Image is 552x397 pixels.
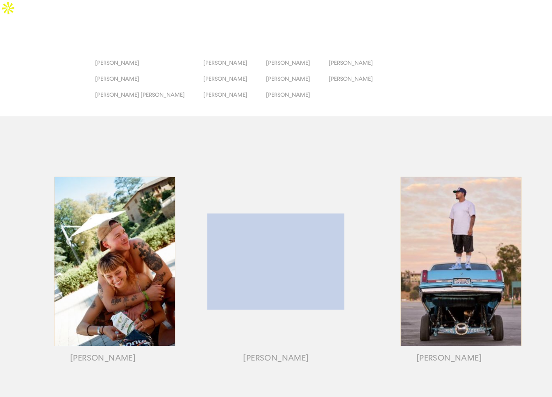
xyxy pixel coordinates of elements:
button: [PERSON_NAME] [203,75,266,91]
button: [PERSON_NAME] [266,59,329,75]
button: [PERSON_NAME] [95,75,203,91]
span: [PERSON_NAME] [266,75,310,82]
span: [PERSON_NAME] [95,59,139,66]
span: [PERSON_NAME] [203,59,248,66]
span: [PERSON_NAME] [329,75,373,82]
span: [PERSON_NAME] [PERSON_NAME] [95,91,185,98]
span: [PERSON_NAME] [329,59,373,66]
button: [PERSON_NAME] [329,75,391,91]
button: [PERSON_NAME] [329,59,391,75]
span: [PERSON_NAME] [203,91,248,98]
span: [PERSON_NAME] [266,59,310,66]
button: [PERSON_NAME] [95,59,203,75]
button: [PERSON_NAME] [PERSON_NAME] [95,91,203,107]
button: [PERSON_NAME] [266,75,329,91]
span: [PERSON_NAME] [203,75,248,82]
span: [PERSON_NAME] [266,91,310,98]
button: [PERSON_NAME] [203,59,266,75]
button: [PERSON_NAME] [266,91,329,107]
button: [PERSON_NAME] [203,91,266,107]
span: [PERSON_NAME] [95,75,139,82]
